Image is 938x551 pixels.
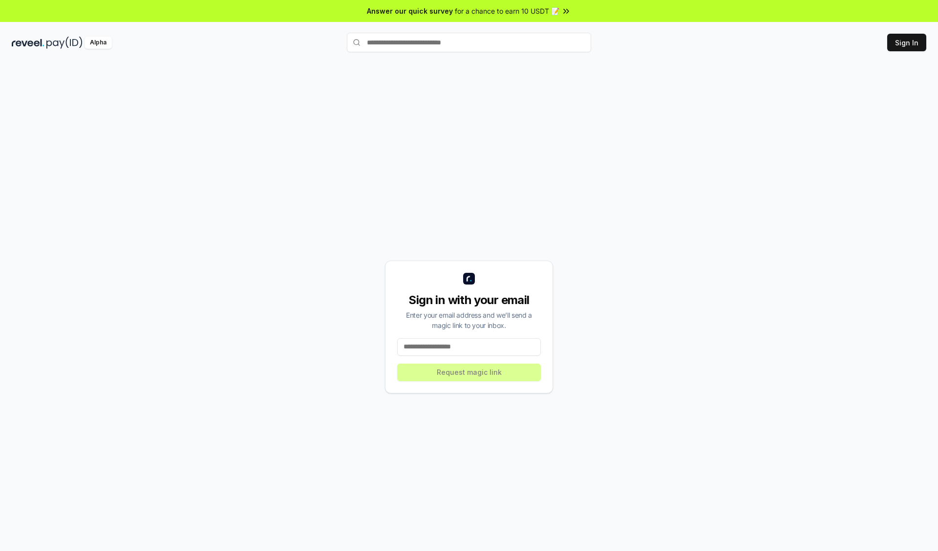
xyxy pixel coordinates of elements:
img: pay_id [46,37,83,49]
img: logo_small [463,273,475,285]
div: Alpha [85,37,112,49]
div: Enter your email address and we’ll send a magic link to your inbox. [397,310,541,330]
button: Sign In [887,34,926,51]
span: for a chance to earn 10 USDT 📝 [455,6,559,16]
span: Answer our quick survey [367,6,453,16]
div: Sign in with your email [397,292,541,308]
img: reveel_dark [12,37,44,49]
